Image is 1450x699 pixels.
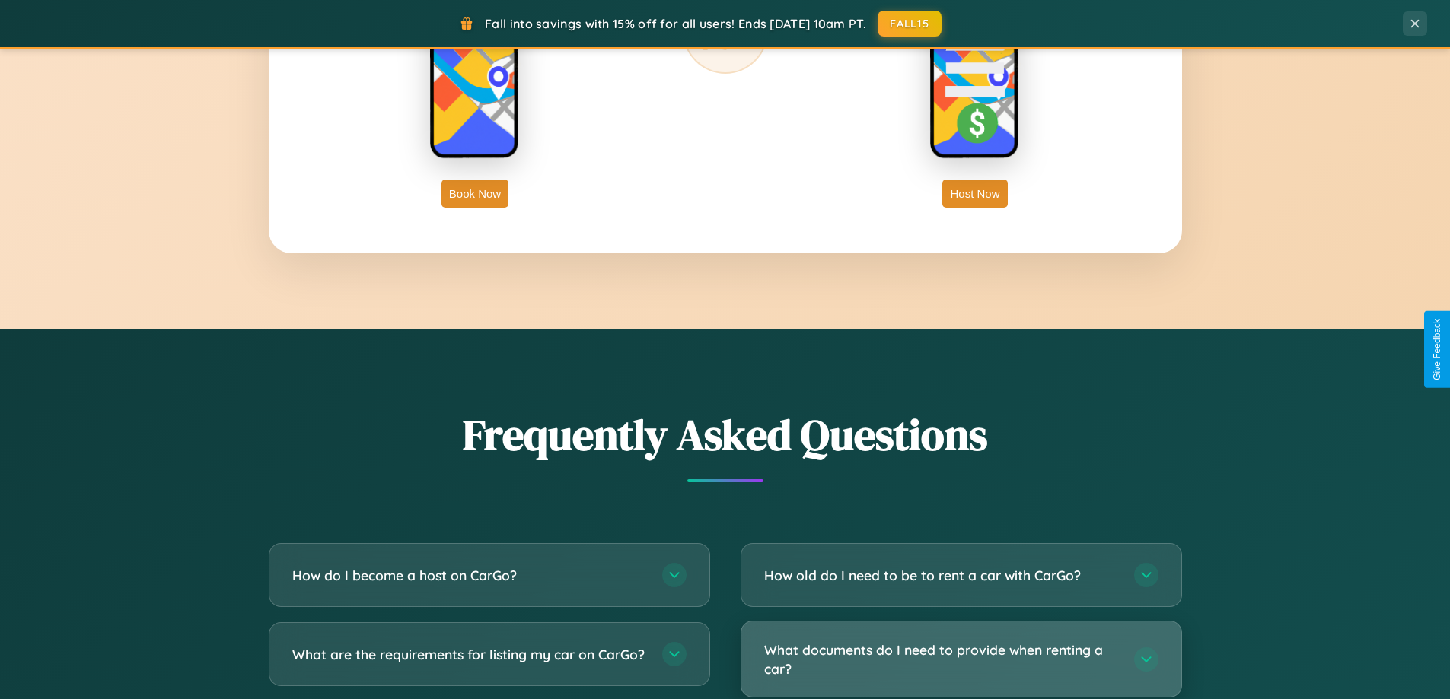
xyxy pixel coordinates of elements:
[878,11,942,37] button: FALL15
[942,180,1007,208] button: Host Now
[292,645,647,664] h3: What are the requirements for listing my car on CarGo?
[764,640,1119,678] h3: What documents do I need to provide when renting a car?
[441,180,508,208] button: Book Now
[764,566,1119,585] h3: How old do I need to be to rent a car with CarGo?
[1432,319,1442,380] div: Give Feedback
[292,566,647,585] h3: How do I become a host on CarGo?
[485,16,866,31] span: Fall into savings with 15% off for all users! Ends [DATE] 10am PT.
[269,405,1182,464] h2: Frequently Asked Questions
